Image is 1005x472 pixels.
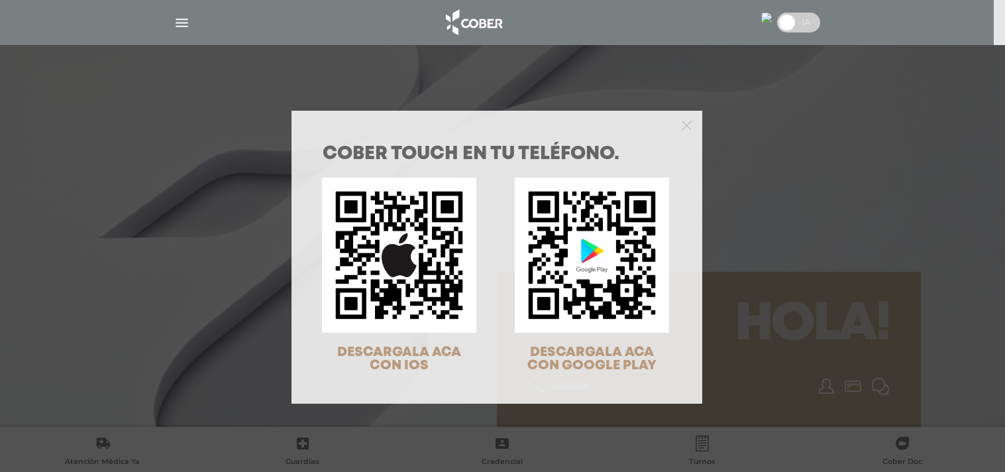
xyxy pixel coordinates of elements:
[515,178,669,332] img: qr-code
[682,119,692,131] button: Close
[323,145,671,164] h1: COBER TOUCH en tu teléfono.
[527,346,657,372] span: DESCARGALA ACA CON GOOGLE PLAY
[337,346,461,372] span: DESCARGALA ACA CON IOS
[322,178,476,332] img: qr-code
